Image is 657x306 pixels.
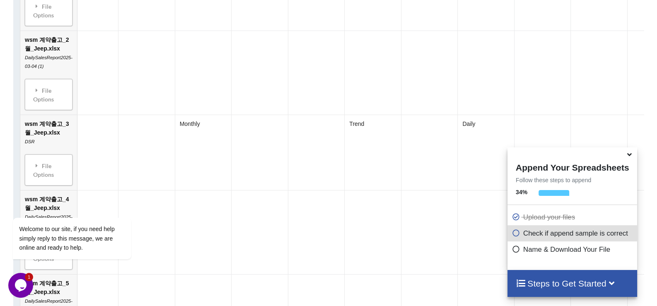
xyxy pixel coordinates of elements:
b: 34 % [516,189,527,195]
p: Upload your files [512,212,635,222]
td: Monthly [175,114,232,190]
td: wsm 계약출고_2월_Jeep.xlsx [20,30,77,114]
iframe: chat widget [8,273,35,298]
div: File Options [27,81,70,107]
p: Name & Download Your File [512,244,635,255]
h4: Steps to Get Started [516,278,629,289]
td: Daily [457,114,514,190]
p: Check if append sample is correct [512,228,635,239]
td: wsm 계약출고_3월_Jeep.xlsx [20,114,77,190]
iframe: chat widget [8,143,157,269]
td: Trend [344,114,401,190]
i: DailySalesReport2025-03-04 (1) [25,55,72,68]
h4: Append Your Spreadsheets [507,160,637,173]
i: DSR [25,139,35,144]
p: Follow these steps to append [507,176,637,184]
